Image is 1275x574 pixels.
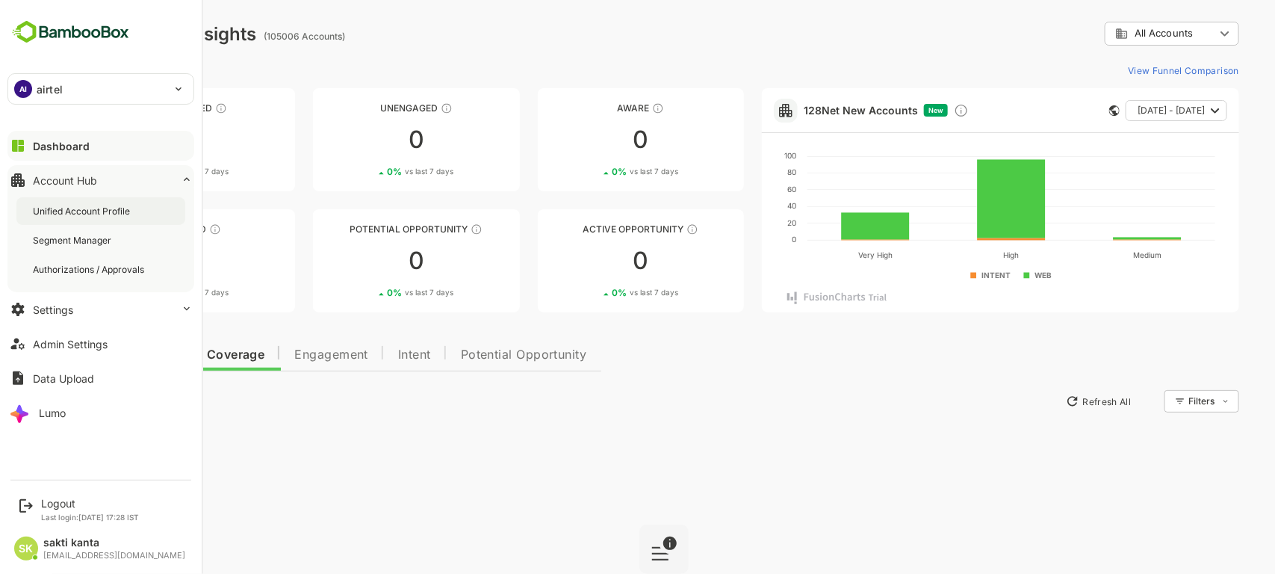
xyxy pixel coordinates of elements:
text: Medium [1081,250,1109,259]
div: Unified Account Profile [33,205,133,217]
div: Dashboard [33,140,90,152]
button: Dashboard [7,131,194,161]
div: Active Opportunity [486,223,692,235]
div: Filters [1135,388,1187,415]
div: 0 [261,249,468,273]
div: 0 % [559,166,626,177]
span: [DATE] - [DATE] [1085,101,1153,120]
div: These accounts are warm, further nurturing would qualify them to MQAs [157,223,169,235]
div: Data Upload [33,372,94,385]
div: 0 % [559,287,626,298]
text: Very High [806,250,840,260]
div: Discover new ICP-fit accounts showing engagement — via intent surges, anonymous website visits, L... [902,103,916,118]
div: Dashboard Insights [36,23,204,45]
span: vs last 7 days [128,166,176,177]
p: airtel [37,81,63,97]
div: Unengaged [261,102,468,114]
a: UnengagedThese accounts have not shown enough engagement and need nurturing00%vs last 7 days [261,88,468,191]
a: AwareThese accounts have just entered the buying cycle and need further nurturing00%vs last 7 days [486,88,692,191]
a: UnreachedThese accounts have not been engaged with for a defined time period00%vs last 7 days [36,88,243,191]
div: Lumo [39,407,66,419]
button: Lumo [7,398,194,428]
span: Engagement [242,349,316,361]
span: Data Quality and Coverage [51,349,212,361]
span: vs last 7 days [353,166,401,177]
div: AI [14,80,32,98]
text: 0 [739,235,744,244]
text: 100 [732,151,744,160]
text: High [952,250,967,260]
a: 128Net New Accounts [751,104,866,117]
text: 40 [735,201,744,210]
div: Logout [41,497,139,510]
div: SK [14,537,38,561]
span: vs last 7 days [128,287,176,298]
div: 0 [36,128,243,152]
div: These accounts have not shown enough engagement and need nurturing [388,102,400,114]
text: 80 [735,167,744,176]
div: AIairtel [8,74,193,104]
a: Active OpportunityThese accounts have open opportunities which might be at any of the Sales Stage... [486,209,692,312]
span: vs last 7 days [577,166,626,177]
span: vs last 7 days [577,287,626,298]
div: This card does not support filter and segments [1057,105,1067,116]
button: Refresh All [1007,389,1085,413]
span: Intent [346,349,379,361]
div: 0 % [110,287,176,298]
div: Unreached [36,102,243,114]
text: 60 [735,185,744,194]
div: 0 % [335,166,401,177]
button: [DATE] - [DATE] [1073,100,1175,121]
a: EngagedThese accounts are warm, further nurturing would qualify them to MQAs00%vs last 7 days [36,209,243,312]
ag: (105006 Accounts) [211,31,297,42]
div: sakti kanta [43,537,185,549]
span: All Accounts [1082,28,1141,39]
div: 0 [486,128,692,152]
div: Engaged [36,223,243,235]
div: 0 % [110,166,176,177]
div: 0 % [335,287,401,298]
button: Admin Settings [7,329,194,359]
div: Filters [1136,395,1163,407]
button: New Insights [36,388,145,415]
button: Settings [7,294,194,324]
div: Settings [33,303,73,316]
div: 0 [261,128,468,152]
div: These accounts have just entered the buying cycle and need further nurturing [600,102,612,114]
span: Potential Opportunity [409,349,535,361]
div: Authorizations / Approvals [33,263,147,276]
div: [EMAIL_ADDRESS][DOMAIN_NAME] [43,551,185,561]
img: BambooboxFullLogoMark.5f36c76dfaba33ec1ec1367b70bb1252.svg [7,18,134,46]
span: New [876,106,891,114]
a: Potential OpportunityThese accounts are MQAs and can be passed on to Inside Sales00%vs last 7 days [261,209,468,312]
text: 20 [735,218,744,227]
p: Last login: [DATE] 17:28 IST [41,513,139,522]
button: Data Upload [7,363,194,393]
div: These accounts have open opportunities which might be at any of the Sales Stages [634,223,646,235]
div: Account Hub [33,174,97,187]
div: These accounts have not been engaged with for a defined time period [163,102,175,114]
div: Admin Settings [33,338,108,351]
div: 0 [486,249,692,273]
div: 0 [36,249,243,273]
div: All Accounts [1052,19,1187,49]
div: Aware [486,102,692,114]
div: All Accounts [1063,27,1163,40]
div: Potential Opportunity [261,223,468,235]
button: View Funnel Comparison [1070,58,1187,82]
div: These accounts are MQAs and can be passed on to Inside Sales [418,223,430,235]
div: Segment Manager [33,234,114,247]
span: vs last 7 days [353,287,401,298]
button: Account Hub [7,165,194,195]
